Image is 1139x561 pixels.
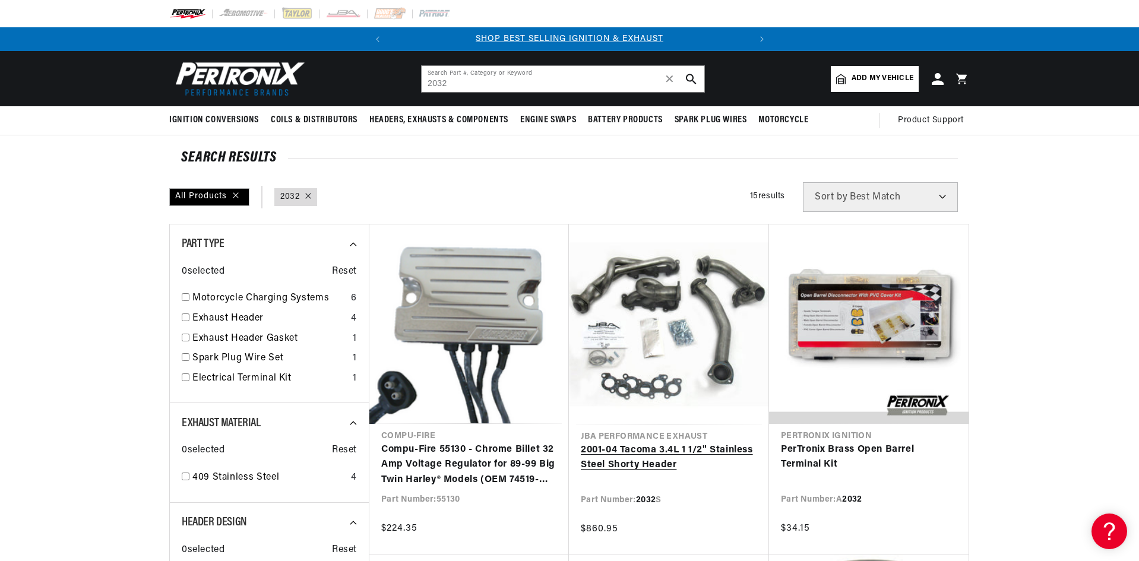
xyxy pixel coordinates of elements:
a: Motorcycle Charging Systems [192,291,346,306]
span: Coils & Distributors [271,114,357,126]
div: 1 [353,351,357,366]
summary: Spark Plug Wires [669,106,753,134]
button: Translation missing: en.sections.announcements.previous_announcement [366,27,390,51]
span: Reset [332,543,357,558]
slideshow-component: Translation missing: en.sections.announcements.announcement_bar [140,27,999,51]
img: Pertronix [169,58,306,99]
button: search button [678,66,704,92]
a: Compu-Fire 55130 - Chrome Billet 32 Amp Voltage Regulator for 89-99 Big Twin Harley® Models (OEM ... [381,442,557,488]
span: Battery Products [588,114,663,126]
span: Part Type [182,238,224,250]
input: Search Part #, Category or Keyword [422,66,704,92]
div: Announcement [390,33,750,46]
span: 15 results [750,192,785,201]
span: Product Support [898,114,964,127]
a: Electrical Terminal Kit [192,371,348,386]
a: 2001-04 Tacoma 3.4L 1 1/2" Stainless Steel Shorty Header [581,443,757,473]
div: 1 [353,371,357,386]
span: 0 selected [182,443,224,458]
div: 6 [351,291,357,306]
summary: Engine Swaps [514,106,582,134]
summary: Ignition Conversions [169,106,265,134]
span: Reset [332,443,357,458]
a: SHOP BEST SELLING IGNITION & EXHAUST [476,34,663,43]
button: Translation missing: en.sections.announcements.next_announcement [750,27,774,51]
span: Reset [332,264,357,280]
summary: Motorcycle [752,106,814,134]
summary: Headers, Exhausts & Components [363,106,514,134]
span: 0 selected [182,543,224,558]
div: 1 of 2 [390,33,750,46]
summary: Product Support [898,106,970,135]
a: Add my vehicle [831,66,919,92]
span: 0 selected [182,264,224,280]
span: Motorcycle [758,114,808,126]
a: 2032 [280,191,299,204]
span: Header Design [182,516,247,528]
span: Ignition Conversions [169,114,259,126]
span: Add my vehicle [852,73,913,84]
select: Sort by [803,182,958,212]
a: PerTronix Brass Open Barrel Terminal Kit [781,442,957,473]
a: Exhaust Header [192,311,346,327]
div: 4 [351,470,357,486]
div: All Products [169,188,249,206]
summary: Battery Products [582,106,669,134]
div: 1 [353,331,357,347]
a: Spark Plug Wire Set [192,351,348,366]
summary: Coils & Distributors [265,106,363,134]
a: Exhaust Header Gasket [192,331,348,347]
span: Exhaust Material [182,417,261,429]
span: Headers, Exhausts & Components [369,114,508,126]
span: Spark Plug Wires [675,114,747,126]
a: 409 Stainless Steel [192,470,346,486]
div: SEARCH RESULTS [181,152,958,164]
span: Engine Swaps [520,114,576,126]
span: Sort by [815,192,847,202]
div: 4 [351,311,357,327]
